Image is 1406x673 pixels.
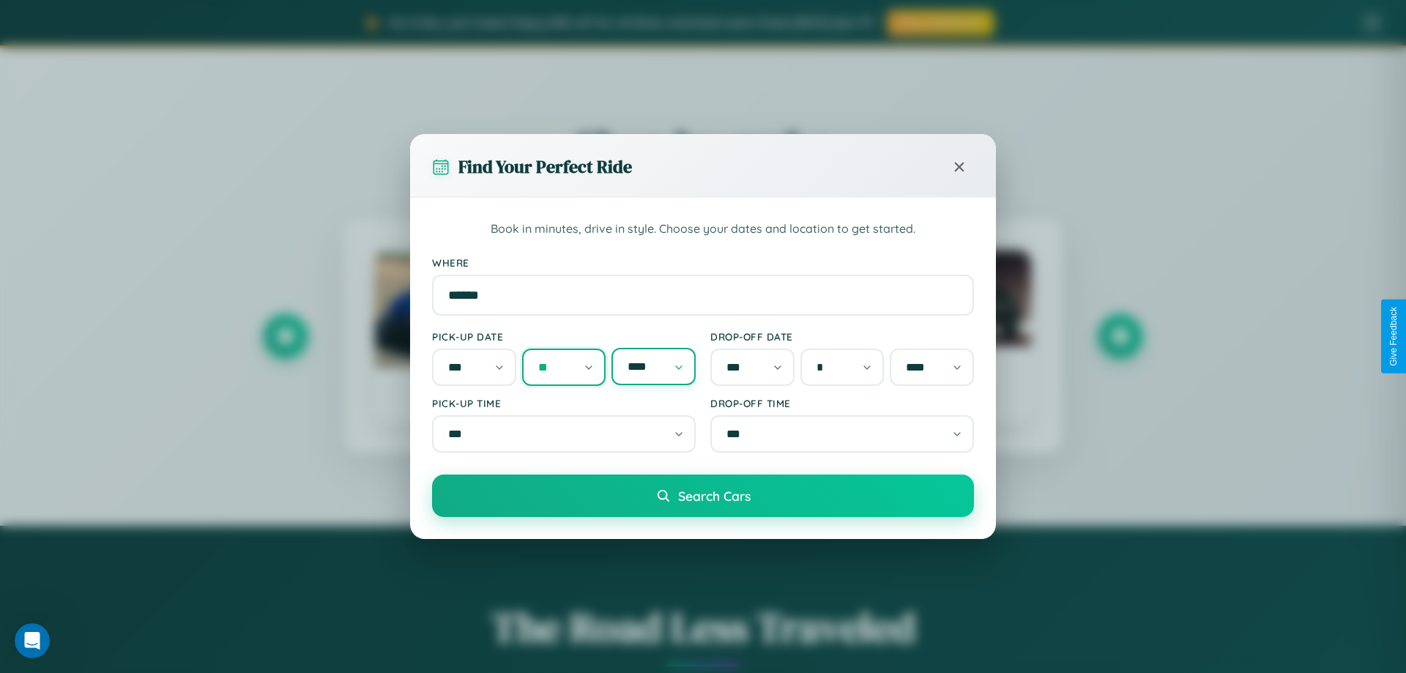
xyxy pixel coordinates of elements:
[710,330,974,343] label: Drop-off Date
[432,256,974,269] label: Where
[432,475,974,517] button: Search Cars
[432,330,696,343] label: Pick-up Date
[458,155,632,179] h3: Find Your Perfect Ride
[678,488,751,504] span: Search Cars
[432,397,696,409] label: Pick-up Time
[710,397,974,409] label: Drop-off Time
[432,220,974,239] p: Book in minutes, drive in style. Choose your dates and location to get started.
